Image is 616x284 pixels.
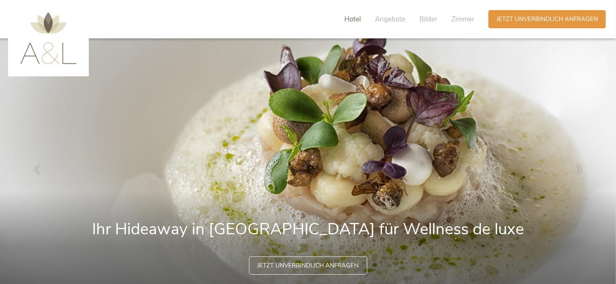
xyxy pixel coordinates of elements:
[419,15,437,24] span: Bilder
[20,12,77,64] img: AMONTI & LUNARIS Wellnessresort
[258,261,359,270] span: Jetzt unverbindlich anfragen
[375,15,405,24] span: Angebote
[344,15,361,24] span: Hotel
[497,15,598,23] span: Jetzt unverbindlich anfragen
[451,15,474,24] span: Zimmer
